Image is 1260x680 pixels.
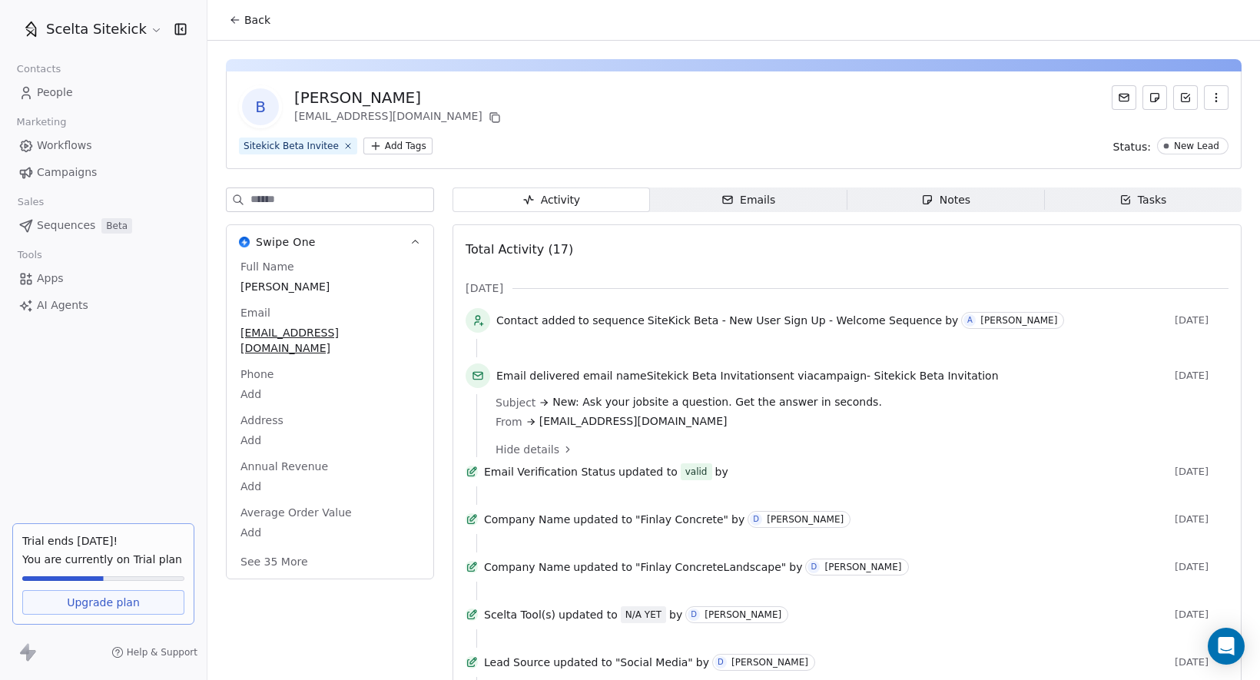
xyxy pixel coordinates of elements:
[127,646,197,658] span: Help & Support
[573,559,632,575] span: updated to
[496,442,559,457] span: Hide details
[237,413,287,428] span: Address
[237,259,297,274] span: Full Name
[731,512,744,527] span: by
[553,655,612,670] span: updated to
[22,590,184,615] a: Upgrade plan
[227,259,433,579] div: Swipe OneSwipe One
[1175,609,1228,621] span: [DATE]
[22,552,184,567] span: You are currently on Trial plan
[789,559,802,575] span: by
[1175,314,1228,327] span: [DATE]
[484,607,555,622] span: Scelta Tool(s)
[1208,628,1245,665] div: Open Intercom Messenger
[240,325,419,356] span: [EMAIL_ADDRESS][DOMAIN_NAME]
[37,164,97,181] span: Campaigns
[244,12,270,28] span: Back
[635,559,786,575] span: "Finlay ConcreteLandscape"
[696,655,709,670] span: by
[12,213,194,238] a: SequencesBeta
[220,6,280,34] button: Back
[573,512,632,527] span: updated to
[484,655,550,670] span: Lead Source
[37,270,64,287] span: Apps
[496,395,535,410] span: Subject
[715,464,728,479] span: by
[967,314,973,327] div: A
[618,464,678,479] span: updated to
[1119,192,1167,208] div: Tasks
[980,315,1057,326] div: [PERSON_NAME]
[242,88,279,125] span: B
[731,657,808,668] div: [PERSON_NAME]
[244,139,339,153] div: Sitekick Beta Invitee
[1175,370,1228,382] span: [DATE]
[240,479,419,494] span: Add
[945,313,958,328] span: by
[239,237,250,247] img: Swipe One
[767,514,844,525] div: [PERSON_NAME]
[466,280,503,296] span: [DATE]
[648,313,942,328] span: SiteKick Beta - New User Sign Up - Welcome Sequence
[12,160,194,185] a: Campaigns
[1175,656,1228,668] span: [DATE]
[11,244,48,267] span: Tools
[625,607,661,622] div: N/A YET
[237,459,331,474] span: Annual Revenue
[294,87,504,108] div: [PERSON_NAME]
[1175,466,1228,478] span: [DATE]
[496,368,999,383] span: email name sent via campaign -
[37,85,73,101] span: People
[1113,139,1151,154] span: Status:
[363,138,433,154] button: Add Tags
[718,656,724,668] div: D
[240,525,419,540] span: Add
[67,595,140,610] span: Upgrade plan
[539,413,728,430] span: [EMAIL_ADDRESS][DOMAIN_NAME]
[12,133,194,158] a: Workflows
[559,607,618,622] span: updated to
[669,607,682,622] span: by
[237,367,277,382] span: Phone
[496,313,575,328] span: Contact added
[12,266,194,291] a: Apps
[496,414,522,430] span: From
[647,370,771,382] span: Sitekick Beta Invitation
[294,108,504,127] div: [EMAIL_ADDRESS][DOMAIN_NAME]
[484,512,570,527] span: Company Name
[753,513,759,526] div: D
[484,464,615,479] span: Email Verification Status
[240,386,419,402] span: Add
[240,433,419,448] span: Add
[1175,561,1228,573] span: [DATE]
[18,16,164,42] button: Scelta Sitekick
[811,561,817,573] div: D
[496,442,1218,457] a: Hide details
[484,559,570,575] span: Company Name
[237,505,355,520] span: Average Order Value
[635,512,728,527] span: "Finlay Concrete"
[22,533,184,549] div: Trial ends [DATE]!
[1175,513,1228,526] span: [DATE]
[705,609,781,620] div: [PERSON_NAME]
[12,80,194,105] a: People
[237,305,274,320] span: Email
[615,655,693,670] span: "Social Media"
[111,646,197,658] a: Help & Support
[101,218,132,234] span: Beta
[691,609,697,621] div: D
[874,370,999,382] span: Sitekick Beta Invitation
[685,464,708,479] div: valid
[466,242,573,257] span: Total Activity (17)
[11,191,51,214] span: Sales
[921,192,970,208] div: Notes
[37,138,92,154] span: Workflows
[227,225,433,259] button: Swipe OneSwipe One
[10,111,73,134] span: Marketing
[22,20,40,38] img: SCELTA%20ICON%20for%20Welcome%20Screen%20(1).png
[552,394,882,410] span: New: Ask your jobsite a question. Get the answer in seconds.
[10,58,68,81] span: Contacts
[721,192,775,208] div: Emails
[1174,141,1219,151] div: New Lead
[240,279,419,294] span: [PERSON_NAME]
